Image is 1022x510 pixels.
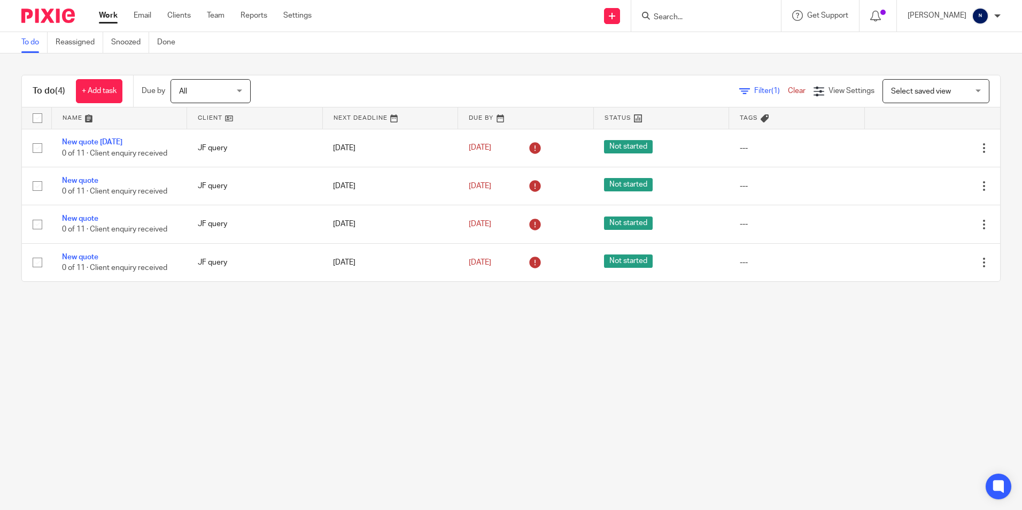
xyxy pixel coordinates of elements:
td: JF query [187,205,323,243]
img: Screenshot%202025-08-05%20101949.png [972,7,989,25]
td: [DATE] [322,243,458,281]
span: Tags [740,115,758,121]
p: [PERSON_NAME] [908,10,966,21]
a: New quote [62,177,98,184]
a: Work [99,10,118,21]
span: [DATE] [469,144,491,152]
span: 0 of 11 · Client enquiry received [62,188,167,195]
div: --- [740,143,854,153]
span: 0 of 11 · Client enquiry received [62,264,167,272]
span: Not started [604,254,653,268]
span: Filter [754,87,788,95]
div: --- [740,219,854,229]
a: Reports [241,10,267,21]
a: Done [157,32,183,53]
a: New quote [62,253,98,261]
span: (1) [771,87,780,95]
span: [DATE] [469,220,491,228]
a: + Add task [76,79,122,103]
span: Not started [604,140,653,153]
div: --- [740,257,854,268]
p: Due by [142,86,165,96]
span: Not started [604,217,653,230]
span: View Settings [829,87,874,95]
a: New quote [DATE] [62,138,122,146]
h1: To do [33,86,65,97]
td: JF query [187,167,323,205]
span: [DATE] [469,259,491,266]
span: [DATE] [469,182,491,190]
span: (4) [55,87,65,95]
span: Not started [604,178,653,191]
a: Reassigned [56,32,103,53]
div: --- [740,181,854,191]
a: Settings [283,10,312,21]
span: All [179,88,187,95]
span: Select saved view [891,88,951,95]
td: [DATE] [322,167,458,205]
img: Pixie [21,9,75,23]
td: [DATE] [322,205,458,243]
span: Get Support [807,12,848,19]
a: To do [21,32,48,53]
a: Clients [167,10,191,21]
span: 0 of 11 · Client enquiry received [62,226,167,234]
a: New quote [62,215,98,222]
input: Search [653,13,749,22]
a: Clear [788,87,806,95]
td: [DATE] [322,129,458,167]
a: Email [134,10,151,21]
td: JF query [187,129,323,167]
td: JF query [187,243,323,281]
span: 0 of 11 · Client enquiry received [62,150,167,157]
a: Team [207,10,224,21]
a: Snoozed [111,32,149,53]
